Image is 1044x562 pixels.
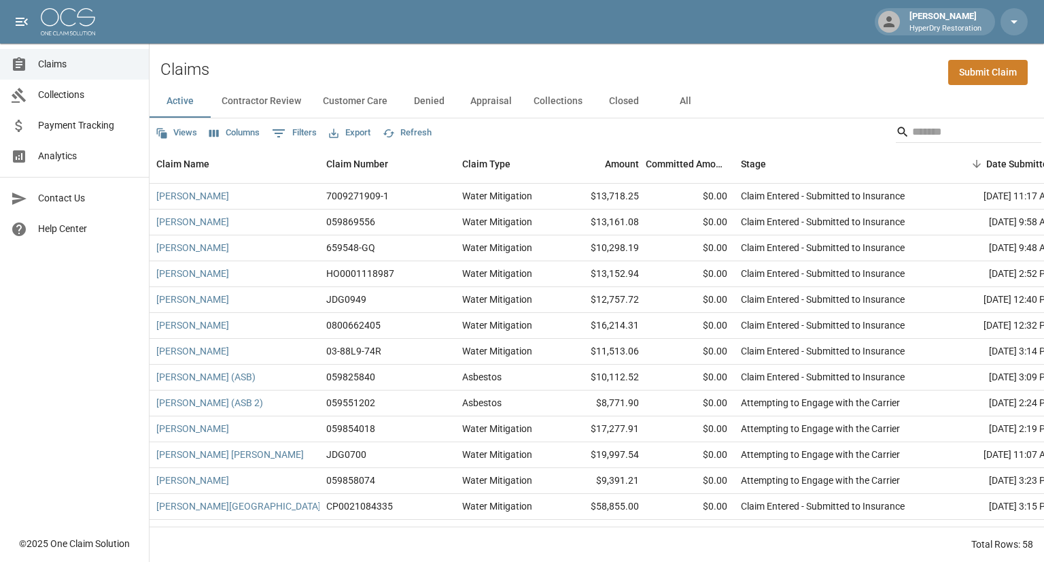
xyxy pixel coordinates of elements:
div: Claim Entered - Submitted to Insurance [741,370,905,384]
div: $16,214.31 [557,313,646,339]
div: $0.00 [646,184,734,210]
div: $17,277.91 [557,416,646,442]
div: JDG0700 [326,448,366,461]
div: Attempting to Engage with the Carrier [741,448,900,461]
span: Contact Us [38,191,138,205]
div: Committed Amount [646,145,734,183]
div: Water Mitigation [462,293,532,306]
div: 659548-GQ [326,241,375,254]
div: $0.00 [646,287,734,313]
div: $0.00 [646,210,734,235]
button: Contractor Review [211,85,312,118]
div: Search [896,121,1041,146]
button: Appraisal [459,85,523,118]
a: [PERSON_NAME] [156,525,229,539]
div: 7009271909-1 [326,189,389,203]
div: Claim Type [455,145,557,183]
div: Asbestos [462,396,502,410]
div: 059551202 [326,396,375,410]
button: Active [150,85,211,118]
div: Claim Entered - Submitted to Insurance [741,293,905,306]
p: HyperDry Restoration [909,23,981,35]
div: Claim Entered - Submitted to Insurance [741,241,905,254]
div: Claim Entered - Submitted to Insurance [741,215,905,229]
a: [PERSON_NAME] [156,189,229,203]
div: $0.00 [646,313,734,339]
span: Payment Tracking [38,118,138,133]
div: $13,718.25 [557,184,646,210]
div: $0.00 [646,442,734,468]
div: Water Mitigation [462,525,532,539]
a: [PERSON_NAME] [156,422,229,435]
div: Claim Entered - Submitted to Insurance [741,318,905,332]
a: [PERSON_NAME] (ASB) [156,370,256,384]
a: [PERSON_NAME] [PERSON_NAME] [156,448,304,461]
button: Sort [967,154,986,173]
div: Stage [734,145,938,183]
div: Claim Entered - Submitted to Insurance [741,525,905,539]
div: $11,764.84 [557,520,646,546]
img: ocs-logo-white-transparent.png [41,8,95,35]
button: Export [326,122,374,144]
div: Stage [741,145,766,183]
div: Water Mitigation [462,318,532,332]
a: Submit Claim [948,60,1028,85]
div: Water Mitigation [462,448,532,461]
a: [PERSON_NAME] [156,344,229,358]
div: $0.00 [646,365,734,391]
button: open drawer [8,8,35,35]
div: Attempting to Engage with the Carrier [741,422,900,435]
div: $0.00 [646,339,734,365]
div: Total Rows: 58 [971,538,1033,551]
div: Claim Name [150,145,319,183]
div: Claim Entered - Submitted to Insurance [741,189,905,203]
div: Water Mitigation [462,499,532,513]
div: Amount [605,145,639,183]
div: Water Mitigation [462,422,532,435]
div: $0.00 [646,261,734,287]
button: Closed [593,85,655,118]
div: $0.00 [646,391,734,416]
div: Water Mitigation [462,215,532,229]
a: [PERSON_NAME] [156,318,229,332]
span: Claims [38,57,138,71]
div: HO0001118987 [326,267,394,280]
div: $0.00 [646,468,734,494]
div: 059825840 [326,370,375,384]
div: © 2025 One Claim Solution [19,537,130,550]
div: Asbestos [462,370,502,384]
div: 03-88L9-74R [326,344,381,358]
a: [PERSON_NAME] [156,293,229,306]
div: $0.00 [646,235,734,261]
button: Views [152,122,201,144]
div: CP0021084335 [326,499,393,513]
div: $19,997.54 [557,442,646,468]
a: [PERSON_NAME] [156,241,229,254]
div: $8,771.90 [557,391,646,416]
div: Water Mitigation [462,267,532,280]
button: Denied [398,85,459,118]
button: Refresh [379,122,435,144]
button: Select columns [206,122,263,144]
div: 059825840 [326,525,375,539]
div: Claim Number [326,145,388,183]
div: Water Mitigation [462,241,532,254]
div: $10,298.19 [557,235,646,261]
button: Show filters [268,122,320,144]
div: $0.00 [646,416,734,442]
div: Claim Entered - Submitted to Insurance [741,499,905,513]
div: $11,513.06 [557,339,646,365]
div: Attempting to Engage with the Carrier [741,396,900,410]
a: [PERSON_NAME][GEOGRAPHIC_DATA] [156,499,321,513]
div: Claim Name [156,145,209,183]
button: All [655,85,716,118]
span: Help Center [38,222,138,236]
div: Amount [557,145,646,183]
div: $13,152.94 [557,261,646,287]
span: Collections [38,88,138,102]
div: 059869556 [326,215,375,229]
div: Water Mitigation [462,344,532,358]
a: [PERSON_NAME] [156,215,229,229]
div: Committed Amount [646,145,727,183]
div: Claim Entered - Submitted to Insurance [741,344,905,358]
